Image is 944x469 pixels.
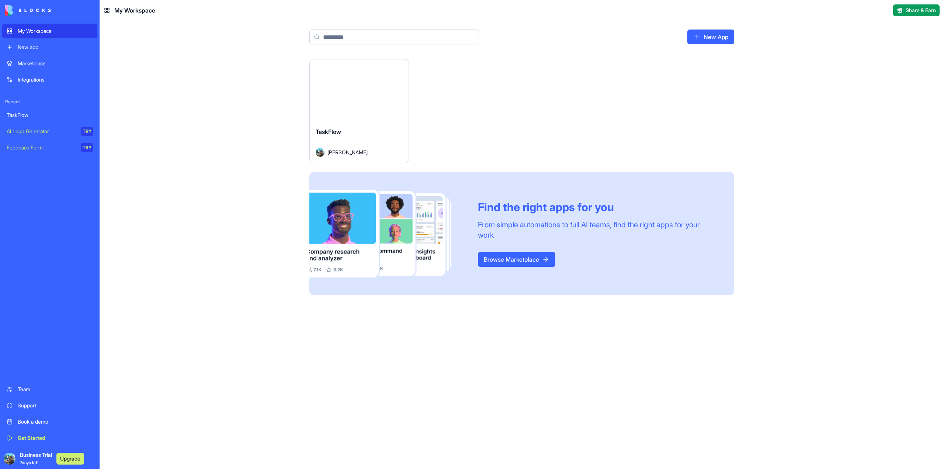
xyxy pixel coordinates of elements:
[2,414,97,429] a: Book a demo
[18,418,93,425] div: Book a demo
[2,124,97,139] a: AI Logo GeneratorTRY
[316,148,324,157] img: Avatar
[2,72,97,87] a: Integrations
[906,7,936,14] span: Share & Earn
[18,27,93,35] div: My Workspace
[18,434,93,442] div: Get Started
[2,140,97,155] a: Feedback FormTRY
[309,59,409,163] a: TaskFlowAvatar[PERSON_NAME]
[2,24,97,38] a: My Workspace
[2,398,97,413] a: Support
[2,40,97,55] a: New app
[20,451,52,466] span: Business Trial
[18,44,93,51] div: New app
[18,60,93,67] div: Marketplace
[2,108,97,123] a: TaskFlow
[4,453,15,465] img: ACg8ocKkqg-hfW-8vIU3mc0pjnnn9vCx26o_LQp_AhQNMEVDrAxEhmlnGw=s96-c
[18,76,93,83] div: Integrations
[5,5,51,15] img: logo
[7,128,76,135] div: AI Logo Generator
[7,111,93,119] div: TaskFlow
[114,6,155,15] span: My Workspace
[478,252,555,267] a: Browse Marketplace
[327,148,368,156] span: [PERSON_NAME]
[7,144,76,151] div: Feedback Form
[2,99,97,105] span: Recent
[478,200,716,214] div: Find the right apps for you
[309,190,466,278] img: Frame_181_egmpey.png
[18,386,93,393] div: Team
[893,4,940,16] button: Share & Earn
[18,402,93,409] div: Support
[81,143,93,152] div: TRY
[316,128,341,135] span: TaskFlow
[2,382,97,397] a: Team
[81,127,93,136] div: TRY
[2,431,97,445] a: Get Started
[20,460,39,465] span: 7 days left
[478,220,716,240] div: From simple automations to full AI teams, find the right apps for your work
[56,453,84,465] button: Upgrade
[2,56,97,71] a: Marketplace
[687,30,734,44] a: New App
